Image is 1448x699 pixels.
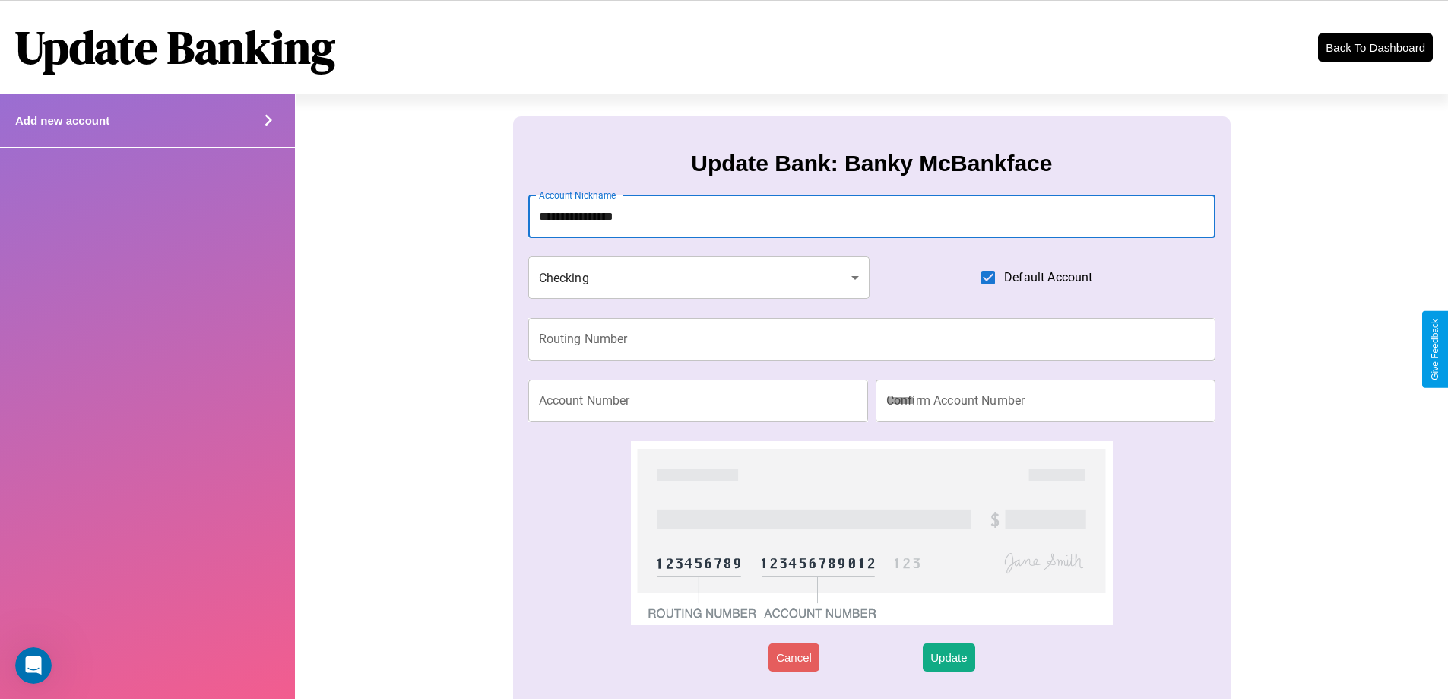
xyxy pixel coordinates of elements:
img: check [631,441,1112,625]
h1: Update Banking [15,16,335,78]
h3: Update Bank: Banky McBankface [691,151,1052,176]
span: Default Account [1004,268,1092,287]
button: Back To Dashboard [1318,33,1433,62]
button: Cancel [768,643,819,672]
h4: Add new account [15,114,109,127]
div: Checking [528,256,870,299]
label: Account Nickname [539,189,616,202]
button: Update [923,643,974,672]
iframe: Intercom live chat [15,647,52,684]
div: Give Feedback [1430,319,1440,380]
